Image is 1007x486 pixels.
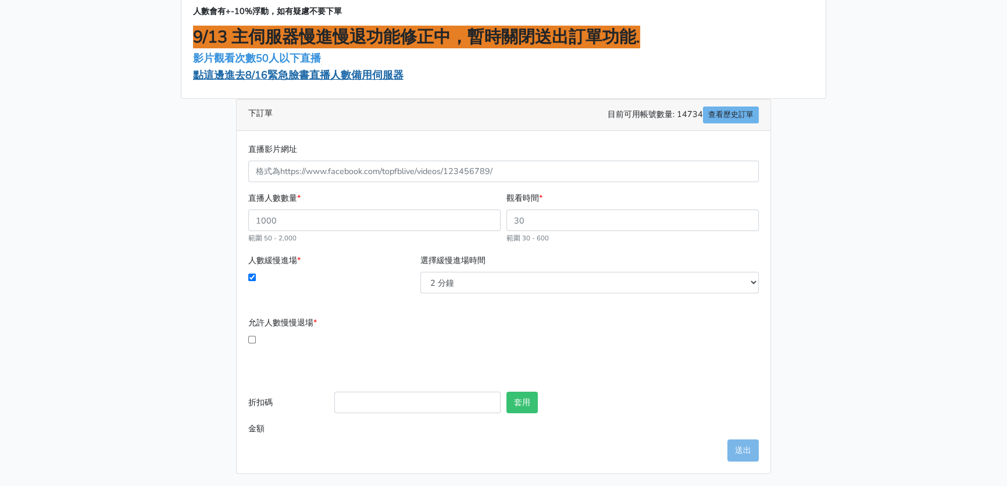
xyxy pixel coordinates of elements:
label: 直播影片網址 [248,143,297,156]
input: 格式為https://www.facebook.com/topfblive/videos/123456789/ [248,161,759,182]
label: 金額 [245,418,331,439]
a: 點這邊進去8/16緊急臉書直播人數備用伺服器 [193,68,403,82]
a: 影片觀看次數 [193,51,256,65]
label: 觀看時間 [506,191,542,205]
small: 範圍 30 - 600 [506,233,549,243]
label: 允許人數慢慢退場 [248,316,317,329]
input: 1000 [248,210,501,231]
input: 30 [506,210,759,231]
a: 50人以下直播 [256,51,324,65]
label: 直播人數數量 [248,191,301,205]
span: 人數會有+-10%浮動，如有疑慮不要下單 [193,5,342,17]
span: 9/13 主伺服器慢進慢退功能修正中，暫時關閉送出訂單功能. [193,26,640,48]
label: 選擇緩慢進場時間 [420,254,485,267]
span: 目前可用帳號數量: 14734 [608,107,759,123]
button: 送出 [727,439,759,461]
button: 套用 [506,392,538,413]
small: 範圍 50 - 2,000 [248,233,297,243]
label: 人數緩慢進場 [248,254,301,267]
label: 折扣碼 [245,392,331,418]
div: 下訂單 [237,100,770,131]
span: 50人以下直播 [256,51,321,65]
a: 查看歷史訂單 [703,107,759,123]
